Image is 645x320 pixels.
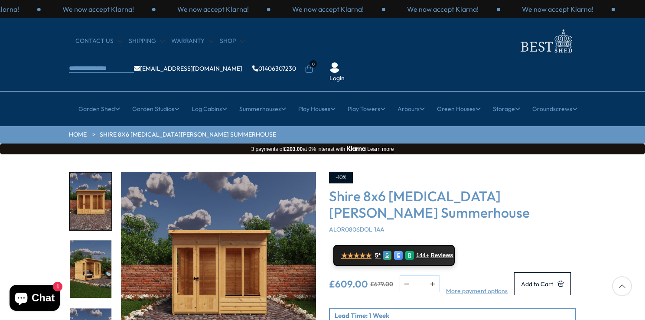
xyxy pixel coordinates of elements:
a: Play Houses [298,98,336,120]
button: Add to Cart [514,272,571,295]
span: ALOR0806DOL-1AA [329,225,384,233]
a: HOME [69,131,87,139]
a: 0 [305,65,313,73]
div: R [405,251,414,260]
a: Login [329,74,345,83]
img: logo [515,27,576,55]
div: 2 / 3 [41,4,156,14]
inbox-online-store-chat: Shopify online store chat [7,285,62,313]
a: Garden Shed [78,98,120,120]
a: Green Houses [437,98,481,120]
div: G [383,251,391,260]
a: Shop [220,37,244,46]
span: Reviews [431,252,453,259]
a: Play Towers [348,98,385,120]
span: Add to Cart [521,281,553,287]
a: Summerhouses [239,98,286,120]
a: Shipping [129,37,165,46]
div: E [394,251,403,260]
a: Warranty [171,37,213,46]
a: [EMAIL_ADDRESS][DOMAIN_NAME] [134,65,242,72]
div: 3 / 9 [69,240,112,299]
ins: £609.00 [329,279,368,289]
div: 1 / 3 [270,4,385,14]
a: Shire 8x6 [MEDICAL_DATA][PERSON_NAME] Summerhouse [100,131,276,139]
span: 144+ [416,252,429,259]
div: -10% [329,172,353,183]
div: 3 / 3 [156,4,270,14]
a: Groundscrews [532,98,577,120]
div: 2 / 9 [69,172,112,231]
span: 0 [309,60,317,68]
p: We now accept Klarna! [62,4,134,14]
p: We now accept Klarna! [177,4,249,14]
div: 2 / 3 [385,4,500,14]
p: We now accept Klarna! [522,4,593,14]
a: Storage [493,98,520,120]
a: 01406307230 [252,65,296,72]
img: Alora_8x6_GARDEN_front_200x200.jpg [70,173,111,230]
a: CONTACT US [75,37,122,46]
img: User Icon [329,62,340,73]
p: Lead Time: 1 Week [335,311,575,320]
img: Alora_8x6_GARDEN_LHLIFE_200x200.jpg [70,241,111,298]
span: ★★★★★ [341,251,371,260]
a: Garden Studios [132,98,179,120]
h3: Shire 8x6 [MEDICAL_DATA][PERSON_NAME] Summerhouse [329,188,576,221]
p: We now accept Klarna! [407,4,479,14]
a: Arbours [397,98,425,120]
a: More payment options [446,287,508,296]
a: ★★★★★ 5* G E R 144+ Reviews [333,245,455,266]
a: Log Cabins [192,98,227,120]
del: £679.00 [370,281,393,287]
div: 3 / 3 [500,4,615,14]
p: We now accept Klarna! [292,4,364,14]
